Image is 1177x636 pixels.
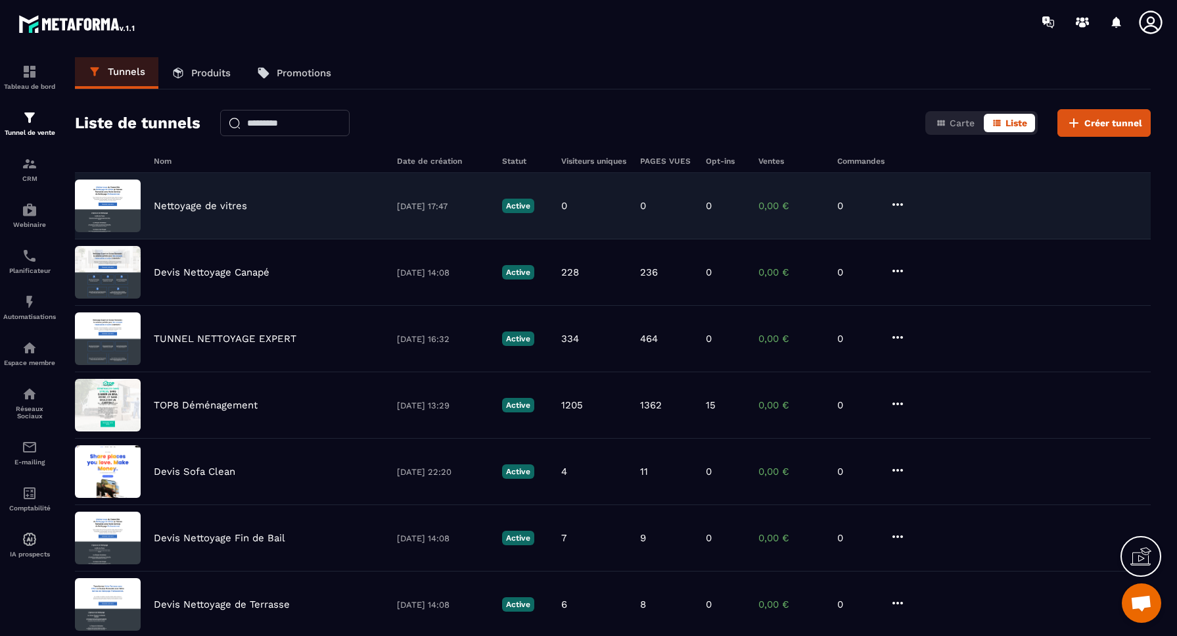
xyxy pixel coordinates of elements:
[3,405,56,420] p: Réseaux Sociaux
[22,248,37,264] img: scheduler
[984,114,1035,132] button: Liste
[75,512,141,564] img: image
[154,399,258,411] p: TOP8 Déménagement
[22,485,37,501] img: accountant
[397,334,489,344] p: [DATE] 16:32
[75,445,141,498] img: image
[18,12,137,36] img: logo
[3,238,56,284] a: schedulerschedulerPlanificateur
[640,532,646,544] p: 9
[22,110,37,126] img: formation
[561,399,583,411] p: 1205
[3,429,56,476] a: emailemailE-mailing
[397,600,489,610] p: [DATE] 14:08
[561,532,566,544] p: 7
[758,266,824,278] p: 0,00 €
[758,466,824,477] p: 0,00 €
[502,265,534,280] p: Active
[640,200,646,212] p: 0
[22,386,37,402] img: social-network
[158,57,244,89] a: Produits
[397,201,489,211] p: [DATE] 17:47
[837,200,877,212] p: 0
[3,83,56,90] p: Tableau de bord
[640,466,648,477] p: 11
[640,157,693,166] h6: PAGES VUES
[706,333,712,345] p: 0
[706,599,712,610] p: 0
[706,200,712,212] p: 0
[3,550,56,558] p: IA prospects
[22,156,37,172] img: formation
[561,266,579,278] p: 228
[22,202,37,218] img: automations
[640,399,662,411] p: 1362
[3,129,56,136] p: Tunnel de vente
[75,246,141,299] img: image
[837,399,877,411] p: 0
[758,399,824,411] p: 0,00 €
[837,599,877,610] p: 0
[561,466,567,477] p: 4
[1057,109,1151,137] button: Créer tunnel
[837,532,877,544] p: 0
[397,268,489,278] p: [DATE] 14:08
[191,67,231,79] p: Produits
[154,266,269,278] p: Devis Nettoyage Canapé
[3,175,56,182] p: CRM
[3,504,56,512] p: Comptabilité
[3,359,56,366] p: Espace membre
[837,157,885,166] h6: Commandes
[640,266,658,278] p: 236
[1005,118,1027,128] span: Liste
[75,312,141,365] img: image
[502,531,534,545] p: Active
[706,399,716,411] p: 15
[561,200,567,212] p: 0
[277,67,331,79] p: Promotions
[3,267,56,274] p: Planificateur
[502,157,548,166] h6: Statut
[561,333,579,345] p: 334
[3,284,56,330] a: automationsautomationsAutomatisations
[640,599,646,610] p: 8
[561,157,627,166] h6: Visiteurs uniques
[75,379,141,431] img: image
[75,578,141,631] img: image
[928,114,982,132] button: Carte
[3,146,56,192] a: formationformationCRM
[3,458,56,466] p: E-mailing
[758,333,824,345] p: 0,00 €
[22,531,37,547] img: automations
[502,398,534,412] p: Active
[3,476,56,522] a: accountantaccountantComptabilité
[502,464,534,479] p: Active
[502,597,534,612] p: Active
[75,57,158,89] a: Tunnels
[154,532,285,544] p: Devis Nettoyage Fin de Bail
[706,266,712,278] p: 0
[758,157,824,166] h6: Ventes
[108,66,145,78] p: Tunnels
[3,192,56,238] a: automationsautomationsWebinaire
[154,333,296,345] p: TUNNEL NETTOYAGE EXPERT
[837,266,877,278] p: 0
[758,532,824,544] p: 0,00 €
[75,110,200,136] h2: Liste de tunnels
[950,118,975,128] span: Carte
[3,313,56,320] p: Automatisations
[3,376,56,429] a: social-networksocial-networkRéseaux Sociaux
[397,467,489,477] p: [DATE] 22:20
[640,333,658,345] p: 464
[75,180,141,232] img: image
[22,340,37,356] img: automations
[706,466,712,477] p: 0
[502,331,534,346] p: Active
[154,466,235,477] p: Devis Sofa Clean
[502,199,534,213] p: Active
[1122,583,1161,623] a: Ouvrir le chat
[758,599,824,610] p: 0,00 €
[154,200,247,212] p: Nettoyage de vitres
[22,439,37,455] img: email
[397,157,489,166] h6: Date de création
